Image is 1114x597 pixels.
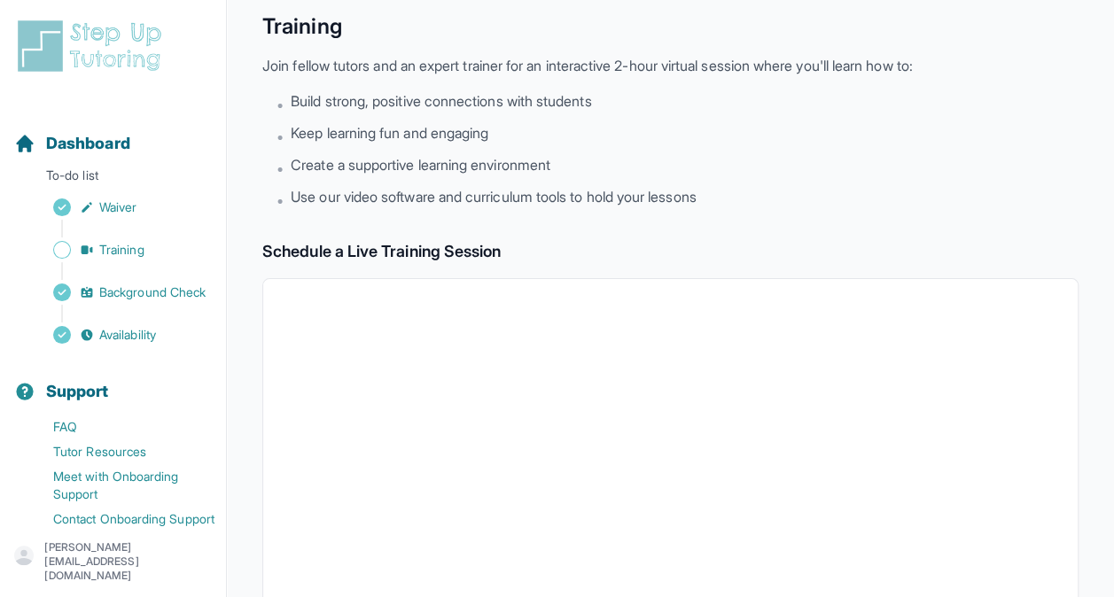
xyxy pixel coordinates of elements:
[277,190,284,211] span: •
[7,103,219,163] button: Dashboard
[262,55,1079,76] p: Join fellow tutors and an expert trainer for an interactive 2-hour virtual session where you'll l...
[99,283,206,301] span: Background Check
[14,507,226,531] a: Contact Onboarding Support
[46,379,109,404] span: Support
[99,241,144,259] span: Training
[14,280,226,305] a: Background Check
[262,239,1079,264] h2: Schedule a Live Training Session
[44,540,212,583] p: [PERSON_NAME][EMAIL_ADDRESS][DOMAIN_NAME]
[14,131,130,156] a: Dashboard
[291,186,696,207] span: Use our video software and curriculum tools to hold your lessons
[14,464,226,507] a: Meet with Onboarding Support
[14,322,226,347] a: Availability
[291,122,488,143] span: Keep learning fun and engaging
[7,167,219,191] p: To-do list
[14,237,226,262] a: Training
[14,415,226,439] a: FAQ
[277,94,284,115] span: •
[14,439,226,464] a: Tutor Resources
[14,195,226,220] a: Waiver
[14,540,212,583] button: [PERSON_NAME][EMAIL_ADDRESS][DOMAIN_NAME]
[99,198,136,216] span: Waiver
[262,12,1079,41] h1: Training
[277,158,284,179] span: •
[277,126,284,147] span: •
[291,154,550,175] span: Create a supportive learning environment
[291,90,591,112] span: Build strong, positive connections with students
[46,131,130,156] span: Dashboard
[14,18,172,74] img: logo
[7,351,219,411] button: Support
[99,326,156,344] span: Availability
